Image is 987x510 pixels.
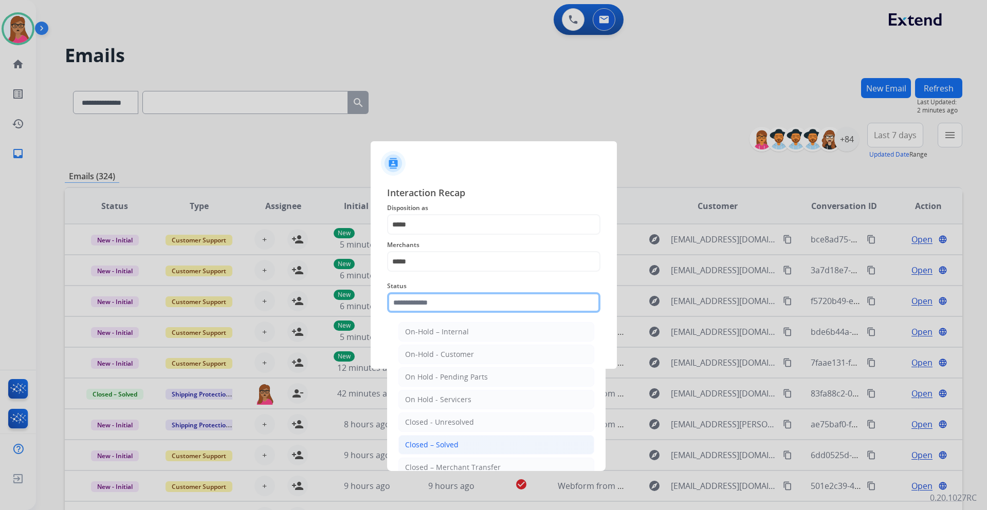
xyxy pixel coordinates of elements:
img: contactIcon [381,151,406,176]
div: On Hold - Servicers [405,394,471,405]
span: Merchants [387,239,600,251]
span: Interaction Recap [387,185,600,202]
div: On-Hold - Customer [405,349,474,360]
div: On-Hold – Internal [405,327,469,337]
div: Closed - Unresolved [405,417,474,427]
span: Status [387,280,600,292]
div: Closed – Solved [405,440,459,450]
span: Disposition as [387,202,600,214]
p: 0.20.1027RC [930,492,977,504]
div: On Hold - Pending Parts [405,372,488,382]
div: Closed – Merchant Transfer [405,462,501,473]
